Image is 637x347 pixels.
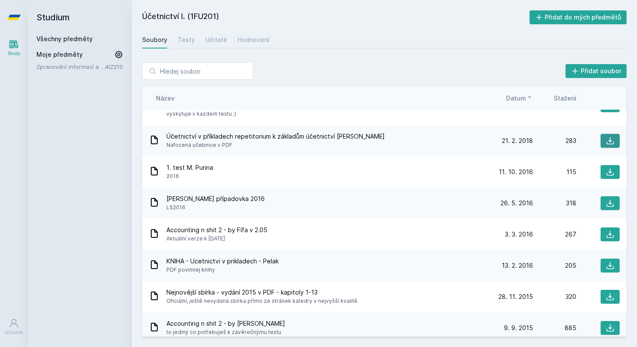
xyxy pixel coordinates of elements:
[205,36,227,44] div: Učitelé
[554,94,576,103] button: Stažení
[36,50,83,59] span: Moje předměty
[500,199,533,208] span: 26. 5. 2016
[8,50,20,57] div: Study
[499,168,533,176] span: 11. 10. 2016
[533,136,576,145] div: 283
[533,292,576,301] div: 320
[178,36,195,44] div: Testy
[506,94,533,103] button: Datum
[166,163,213,172] span: 1. test M. Purina
[533,168,576,176] div: 115
[178,31,195,49] a: Testy
[505,230,533,239] span: 3. 3. 2016
[166,234,267,243] span: Aktuální verze k [DATE]
[142,62,253,80] input: Hledej soubor
[166,132,385,141] span: Účetnictví v příkladech repetitorium k základům účetnictví [PERSON_NAME]
[5,329,23,336] div: Uživatel
[166,195,265,203] span: [PERSON_NAME] případovka 2016
[166,101,486,118] span: Teorie od Fify pripravena pro tester,vetsina lidi uvadi ze jich tam mela 10/10 nebo 9/10, nejdule...
[533,261,576,270] div: 205
[502,136,533,145] span: 21. 2. 2018
[166,328,285,337] span: to jediný co potřebuješ k závěrečnýmu testu
[237,31,270,49] a: Hodnocení
[166,203,265,212] span: LS2016
[166,141,385,149] span: Nafocená učebnice v PDF
[105,63,123,70] a: 4IZ210
[506,94,526,103] span: Datum
[533,199,576,208] div: 318
[166,266,279,274] span: PDF povinnej knihy
[36,35,93,42] a: Všechny předměty
[565,64,627,78] button: Přidat soubor
[2,35,26,61] a: Study
[166,288,357,297] span: Nejnovější sbírka - vydání 2015 v PDF - kapitoly 1-13
[502,261,533,270] span: 13. 2. 2016
[2,314,26,340] a: Uživatel
[166,319,285,328] span: Accounting n shit 2 - by [PERSON_NAME]
[533,230,576,239] div: 267
[142,36,167,44] div: Soubory
[166,226,267,234] span: Accounting n shit 2 - by Fífa v 2.05
[142,10,530,24] h2: Účetnictví I. (1FU201)
[504,324,533,332] span: 9. 9. 2015
[205,31,227,49] a: Učitelé
[142,31,167,49] a: Soubory
[166,257,279,266] span: KNIHA - Ucetnictvi v prikladech - Pelak
[166,172,213,181] span: 2016
[533,324,576,332] div: 885
[156,94,175,103] button: Název
[166,297,357,305] span: Oficiální, ještě nevydaná sbírka přímo ze stránek katedry v nejvyšší kvalitě
[498,292,533,301] span: 28. 11. 2015
[237,36,270,44] div: Hodnocení
[36,62,105,71] a: Zpracování informací a znalostí
[530,10,627,24] button: Přidat do mých předmětů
